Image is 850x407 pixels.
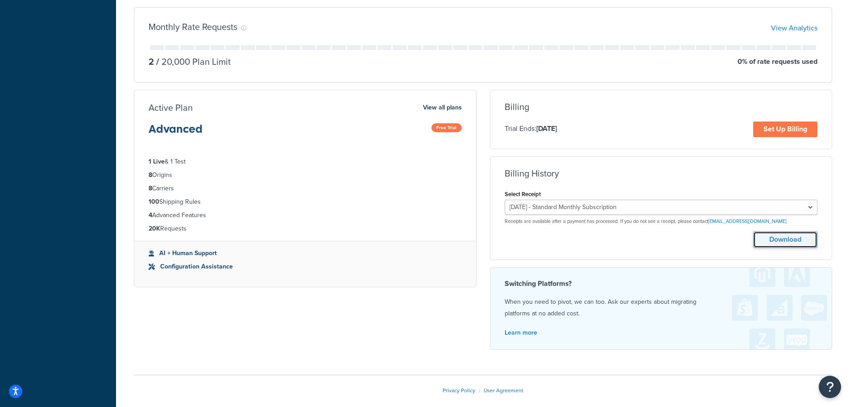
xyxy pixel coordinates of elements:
[149,22,237,32] h3: Monthly Rate Requests
[505,191,541,197] label: Select Receipt
[149,170,462,180] li: Origins
[149,103,193,113] h3: Active Plan
[149,210,152,220] strong: 4
[753,122,817,137] a: Set Up Billing
[149,184,462,193] li: Carriers
[505,102,529,112] h3: Billing
[149,184,152,193] strong: 8
[149,210,462,220] li: Advanced Features
[505,328,537,337] a: Learn more
[149,248,462,258] li: AI + Human Support
[149,197,462,207] li: Shipping Rules
[149,123,203,142] h3: Advanced
[149,224,462,234] li: Requests
[149,262,462,272] li: Configuration Assistance
[149,224,160,233] strong: 20K
[156,55,159,68] span: /
[738,55,817,68] p: 0 % of rate requests used
[819,376,841,398] button: Open Resource Center
[505,218,818,225] p: Receipts are available after a payment has processed. If you do not see a receipt, please contact
[536,123,557,134] strong: [DATE]
[505,296,818,319] p: When you need to pivot, we can too. Ask our experts about migrating platforms at no added cost.
[505,278,818,289] h4: Switching Platforms?
[771,23,817,33] a: View Analytics
[154,55,231,68] p: 20,000 Plan Limit
[149,170,152,180] strong: 8
[431,123,462,132] span: Free Trial
[479,386,480,394] span: |
[505,123,557,134] p: Trial Ends:
[423,102,462,113] a: View all plans
[753,231,817,248] button: Download
[149,55,154,68] p: 2
[708,218,787,225] a: [EMAIL_ADDRESS][DOMAIN_NAME]
[149,157,462,167] li: & 1 Test
[443,386,475,394] a: Privacy Policy
[149,197,159,206] strong: 100
[149,157,165,166] strong: 1 Live
[505,168,559,178] h3: Billing History
[484,386,523,394] a: User Agreement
